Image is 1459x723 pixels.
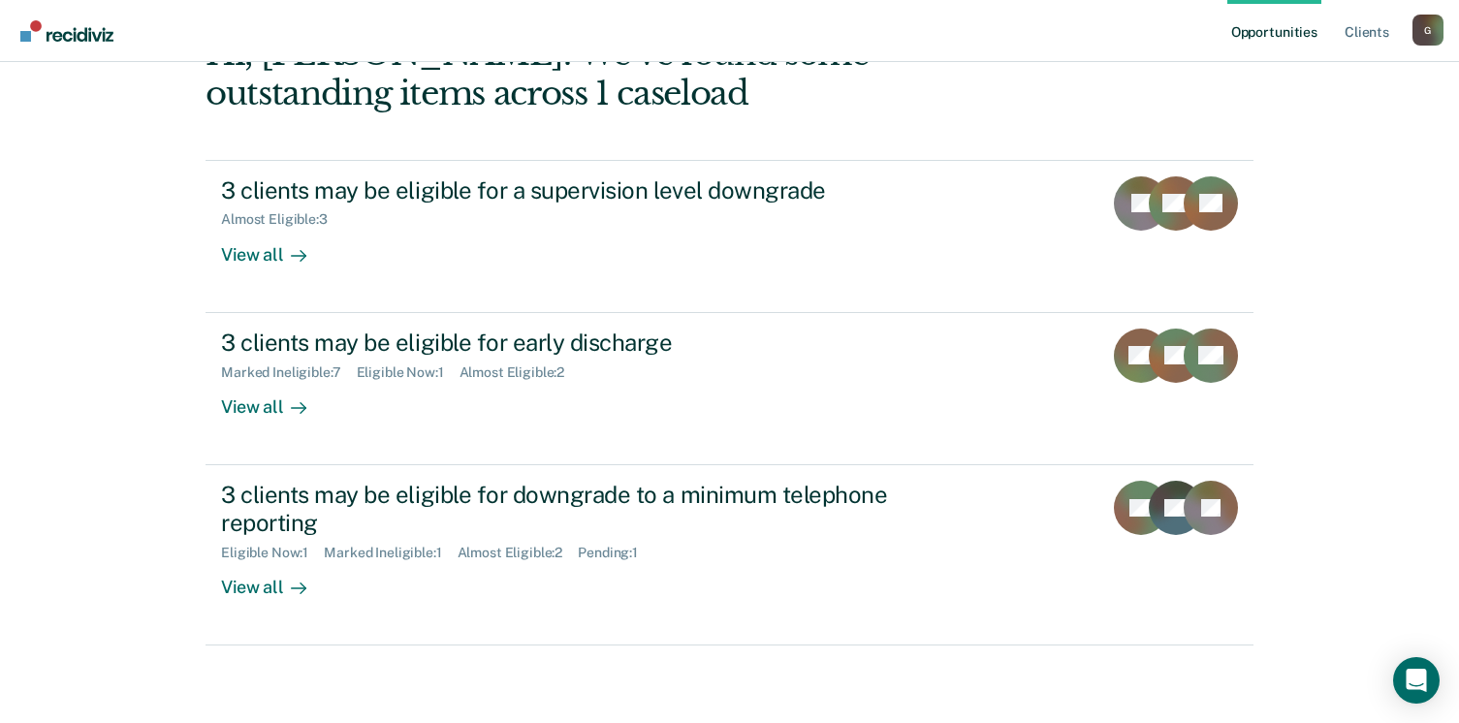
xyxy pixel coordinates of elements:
div: G [1412,15,1443,46]
div: Almost Eligible : 2 [460,364,581,381]
img: Recidiviz [20,20,113,42]
a: 3 clients may be eligible for early dischargeMarked Ineligible:7Eligible Now:1Almost Eligible:2Vi... [206,313,1253,465]
div: 3 clients may be eligible for a supervision level downgrade [221,176,902,204]
div: View all [221,228,330,266]
div: 3 clients may be eligible for downgrade to a minimum telephone reporting [221,481,902,537]
a: 3 clients may be eligible for downgrade to a minimum telephone reportingEligible Now:1Marked Inel... [206,465,1253,645]
div: Eligible Now : 1 [357,364,460,381]
button: Profile dropdown button [1412,15,1443,46]
div: Pending : 1 [578,545,653,561]
div: Hi, [PERSON_NAME]. We’ve found some outstanding items across 1 caseload [206,34,1044,113]
div: Marked Ineligible : 1 [324,545,457,561]
div: Almost Eligible : 3 [221,211,343,228]
a: 3 clients may be eligible for a supervision level downgradeAlmost Eligible:3View all [206,160,1253,313]
div: View all [221,560,330,598]
div: Open Intercom Messenger [1393,657,1440,704]
div: 3 clients may be eligible for early discharge [221,329,902,357]
div: Marked Ineligible : 7 [221,364,356,381]
div: View all [221,380,330,418]
div: Almost Eligible : 2 [458,545,579,561]
div: Eligible Now : 1 [221,545,324,561]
